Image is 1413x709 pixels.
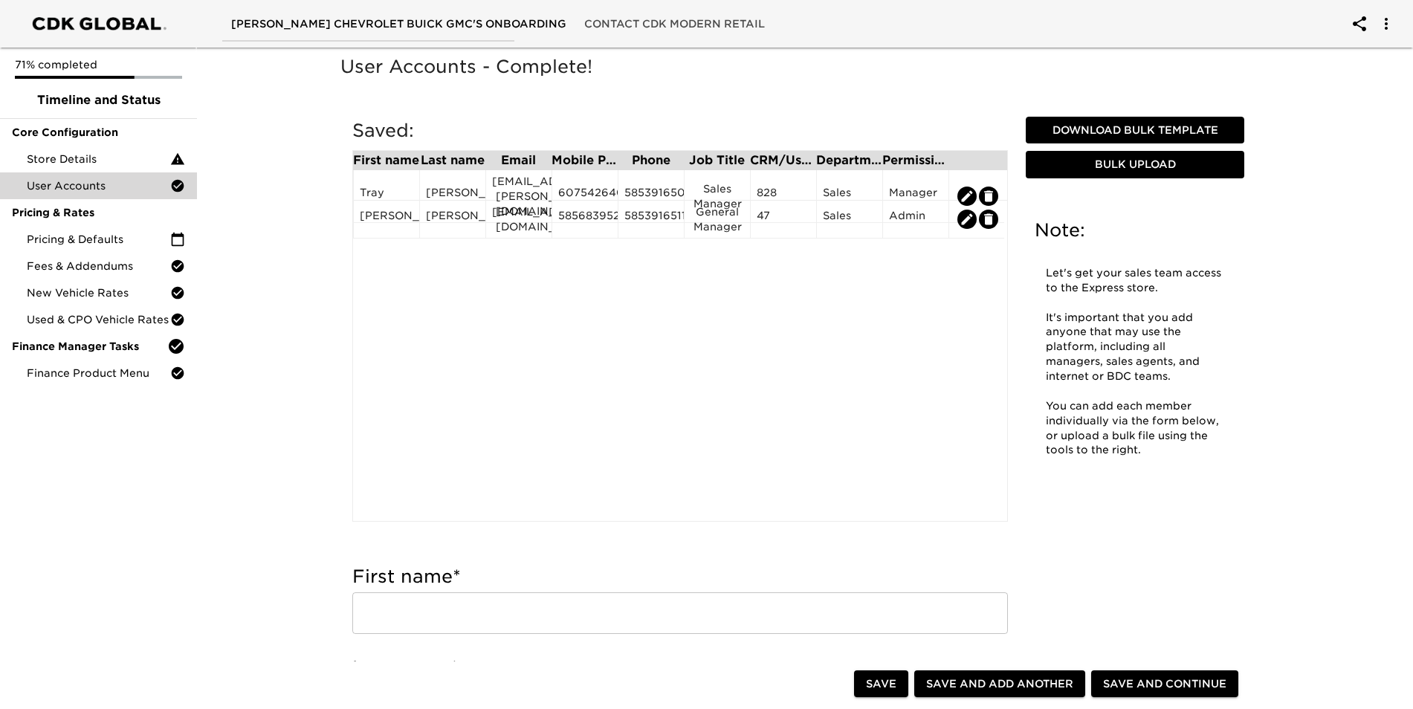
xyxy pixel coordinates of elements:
[866,675,896,693] span: Save
[558,185,612,207] div: 6075426406
[1342,6,1377,42] button: account of current user
[27,152,170,166] span: Store Details
[1026,151,1244,178] button: Bulk Upload
[926,675,1073,693] span: Save and Add Another
[27,366,170,381] span: Finance Product Menu
[27,312,170,327] span: Used & CPO Vehicle Rates
[823,185,876,207] div: Sales
[691,204,744,234] div: General Manager
[492,174,546,218] div: [EMAIL_ADDRESS][PERSON_NAME][DOMAIN_NAME]
[757,208,810,230] div: 47
[1103,675,1226,693] span: Save and Continue
[816,155,882,166] div: Department
[360,208,413,230] div: [PERSON_NAME]
[684,155,750,166] div: Job Title
[1091,670,1238,698] button: Save and Continue
[823,208,876,230] div: Sales
[360,185,413,207] div: Tray
[624,208,678,230] div: 5853916511
[15,57,182,72] p: 71% completed
[27,285,170,300] span: New Vehicle Rates
[27,232,170,247] span: Pricing & Defaults
[12,205,185,220] span: Pricing & Rates
[1046,266,1224,296] p: Let's get your sales team access to the Express store.
[12,91,185,109] span: Timeline and Status
[485,155,552,166] div: Email
[352,565,1008,589] h5: First name
[691,181,744,211] div: Sales Manager
[27,178,170,193] span: User Accounts
[1368,6,1404,42] button: account of current user
[914,670,1085,698] button: Save and Add Another
[552,155,618,166] div: Mobile Phone
[1046,399,1224,459] p: You can add each member individually via the form below, or upload a bulk file using the tools to...
[624,185,678,207] div: 5853916503
[27,259,170,273] span: Fees & Addendums
[352,656,1008,680] h5: Last name
[584,15,765,33] span: Contact CDK Modern Retail
[889,185,942,207] div: Manager
[957,187,977,206] button: edit
[618,155,684,166] div: Phone
[492,204,546,234] div: [EMAIL_ADDRESS][DOMAIN_NAME]
[231,15,566,33] span: [PERSON_NAME] Chevrolet Buick GMC's Onboarding
[419,155,485,166] div: Last name
[757,185,810,207] div: 828
[426,185,479,207] div: [PERSON_NAME]
[352,119,1008,143] h5: Saved:
[12,125,185,140] span: Core Configuration
[1046,311,1224,384] p: It's important that you add anyone that may use the platform, including all managers, sales agent...
[1032,121,1238,140] span: Download Bulk Template
[979,210,998,229] button: edit
[957,210,977,229] button: edit
[12,339,167,354] span: Finance Manager Tasks
[1026,117,1244,144] button: Download Bulk Template
[1032,155,1238,174] span: Bulk Upload
[558,208,612,230] div: 5856839528
[426,208,479,230] div: [PERSON_NAME]
[340,55,1256,79] h5: User Accounts - Complete!
[750,155,816,166] div: CRM/User ID
[854,670,908,698] button: Save
[882,155,948,166] div: Permission Set
[979,187,998,206] button: edit
[353,155,419,166] div: First name
[889,208,942,230] div: Admin
[1035,218,1235,242] h5: Note:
